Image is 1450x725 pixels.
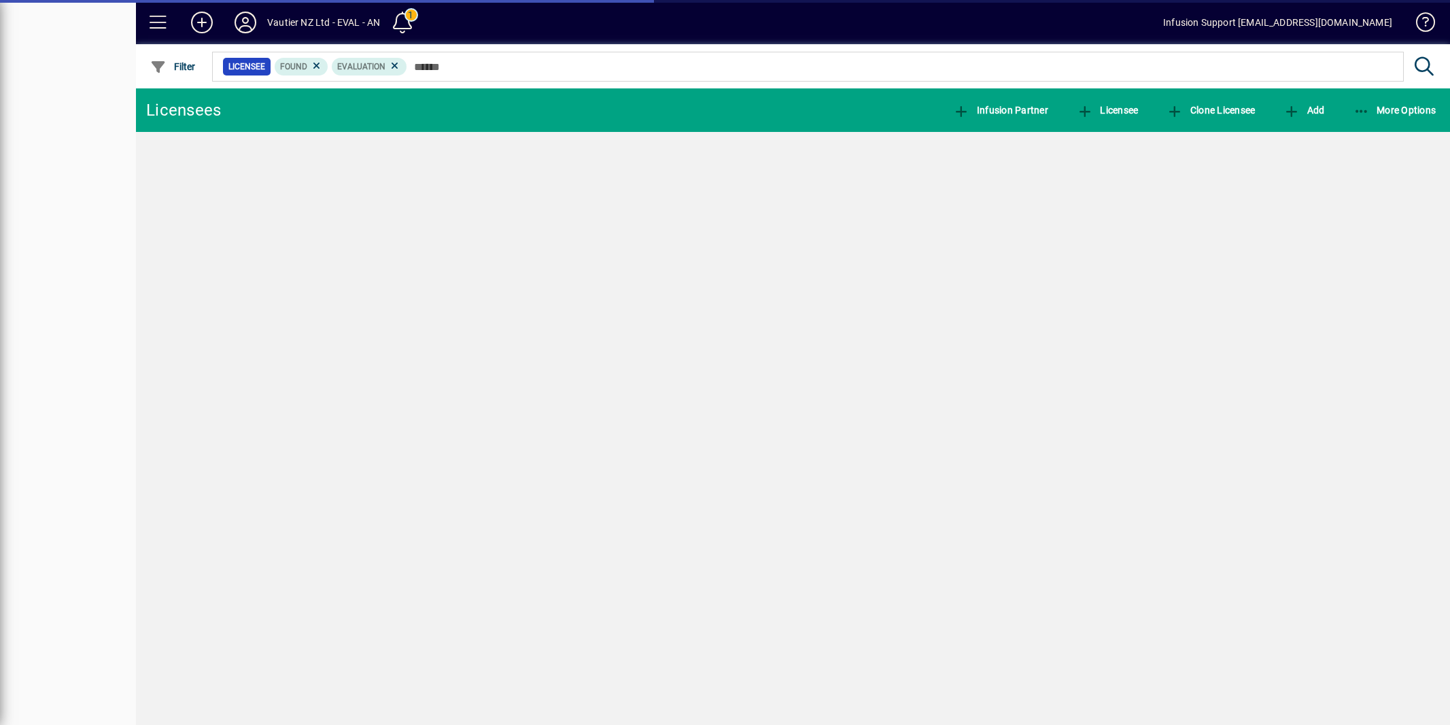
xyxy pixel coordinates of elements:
span: Infusion Partner [953,105,1048,116]
button: Add [180,10,224,35]
span: Filter [150,61,196,72]
span: Clone Licensee [1167,105,1255,116]
button: More Options [1350,98,1440,122]
button: Licensee [1073,98,1142,122]
div: Infusion Support [EMAIL_ADDRESS][DOMAIN_NAME] [1163,12,1392,33]
span: Found [280,62,307,71]
div: Vautier NZ Ltd - EVAL - AN [267,12,381,33]
a: Knowledge Base [1406,3,1433,47]
span: Evaluation [337,62,385,71]
span: More Options [1353,105,1436,116]
span: Licensee [1077,105,1139,116]
button: Clone Licensee [1163,98,1258,122]
mat-chip: Found Status: Found [275,58,328,75]
div: Licensees [146,99,221,121]
button: Profile [224,10,267,35]
span: Licensee [228,60,265,73]
button: Filter [147,54,199,79]
mat-chip: License Type: Evaluation [332,58,407,75]
button: Add [1280,98,1328,122]
button: Infusion Partner [950,98,1052,122]
span: Add [1283,105,1324,116]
